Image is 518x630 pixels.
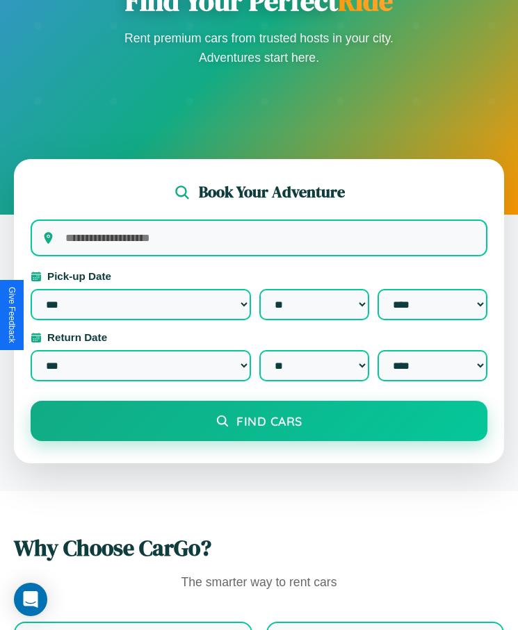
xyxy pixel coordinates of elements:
[199,181,345,203] h2: Book Your Adventure
[31,331,487,343] label: Return Date
[14,572,504,594] p: The smarter way to rent cars
[31,270,487,282] label: Pick-up Date
[14,533,504,563] h2: Why Choose CarGo?
[31,401,487,441] button: Find Cars
[7,287,17,343] div: Give Feedback
[120,28,398,67] p: Rent premium cars from trusted hosts in your city. Adventures start here.
[14,583,47,616] div: Open Intercom Messenger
